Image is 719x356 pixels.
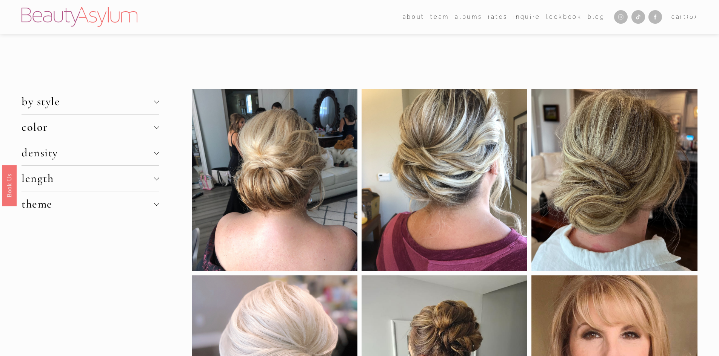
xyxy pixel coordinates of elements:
button: length [22,166,159,191]
a: albums [455,11,482,22]
span: 0 [690,14,694,20]
a: Inquire [513,11,540,22]
span: length [22,171,154,185]
a: Lookbook [546,11,582,22]
a: Book Us [2,165,17,206]
button: by style [22,89,159,114]
button: color [22,115,159,140]
span: team [430,12,449,22]
button: theme [22,191,159,217]
button: density [22,140,159,165]
span: ( ) [687,14,697,20]
a: folder dropdown [430,11,449,22]
a: Instagram [614,10,628,24]
a: 0 items in cart [671,12,697,22]
a: Blog [588,11,605,22]
span: by style [22,95,154,108]
a: Rates [488,11,508,22]
a: TikTok [631,10,645,24]
span: color [22,120,154,134]
a: Facebook [648,10,662,24]
span: about [403,12,425,22]
a: folder dropdown [403,11,425,22]
span: density [22,146,154,160]
img: Beauty Asylum | Bridal Hair &amp; Makeup Charlotte &amp; Atlanta [22,7,137,27]
span: theme [22,197,154,211]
